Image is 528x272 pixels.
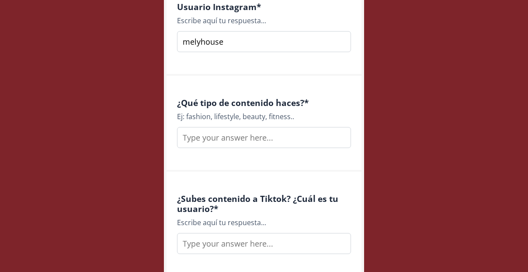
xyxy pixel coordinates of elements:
input: Type your answer here... [177,233,351,254]
input: Type your answer here... [177,31,351,52]
h4: ¿Qué tipo de contenido haces? * [177,98,351,108]
h4: ¿Subes contenido a Tiktok? ¿Cuál es tu usuario? * [177,194,351,214]
div: Ej: fashion, lifestyle, beauty, fitness.. [177,111,351,122]
div: Escribe aquí tu respuesta... [177,217,351,228]
h4: Usuario Instagram * [177,2,351,12]
div: Escribe aquí tu respuesta... [177,15,351,26]
input: Type your answer here... [177,127,351,148]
